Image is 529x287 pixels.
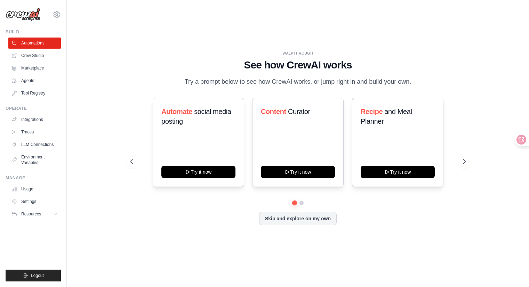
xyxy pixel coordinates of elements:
span: Curator [288,108,310,115]
a: Traces [8,126,61,138]
a: Integrations [8,114,61,125]
button: Try it now [261,166,335,178]
h1: See how CrewAI works [130,59,466,71]
div: Build [6,29,61,35]
a: Crew Studio [8,50,61,61]
span: social media posting [161,108,231,125]
button: Try it now [361,166,435,178]
a: Environment Variables [8,151,61,168]
a: Marketplace [8,63,61,74]
img: Logo [6,8,40,21]
a: Settings [8,196,61,207]
span: Content [261,108,286,115]
button: Skip and explore on my own [259,212,337,225]
a: Tool Registry [8,88,61,99]
span: Recipe [361,108,383,115]
div: Operate [6,106,61,111]
button: Resources [8,208,61,220]
span: Logout [31,273,44,278]
button: Try it now [161,166,235,178]
span: Resources [21,211,41,217]
a: Usage [8,183,61,195]
a: Agents [8,75,61,86]
span: Automate [161,108,192,115]
div: Manage [6,175,61,181]
a: Automations [8,38,61,49]
span: and Meal Planner [361,108,412,125]
p: Try a prompt below to see how CrewAI works, or jump right in and build your own. [181,77,415,87]
a: LLM Connections [8,139,61,150]
button: Logout [6,270,61,281]
div: WALKTHROUGH [130,51,466,56]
